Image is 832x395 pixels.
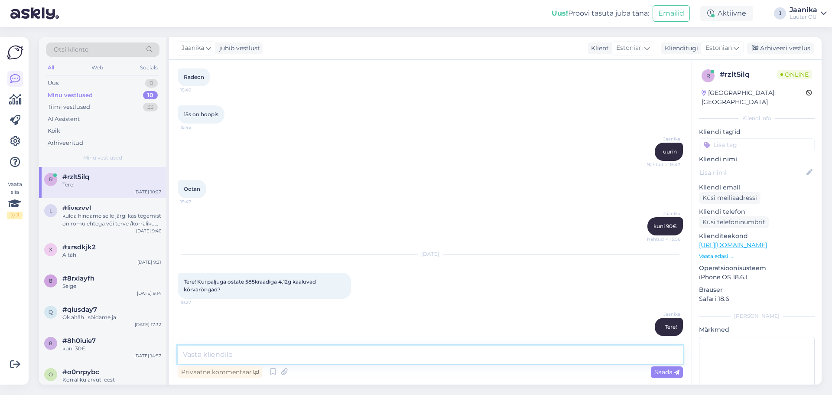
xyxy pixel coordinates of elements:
input: Lisa tag [699,138,815,151]
p: Kliendi email [699,183,815,192]
span: o [49,371,53,378]
p: Brauser [699,285,815,294]
div: [GEOGRAPHIC_DATA], [GEOGRAPHIC_DATA] [702,88,806,107]
input: Lisa nimi [699,168,805,177]
div: Klienditugi [661,44,698,53]
div: Socials [138,62,159,73]
a: [URL][DOMAIN_NAME] [699,241,767,249]
div: All [46,62,56,73]
div: [DATE] 13:35 [135,384,161,390]
div: J [774,7,786,20]
span: Jaanika [648,311,680,317]
div: Korraliku arvuti eest [62,376,161,384]
span: Jaanika [648,210,680,217]
div: [PERSON_NAME] [699,312,815,320]
div: Klient [588,44,609,53]
span: kuni 90€ [653,223,677,229]
div: [DATE] 9:21 [137,259,161,265]
span: x [49,246,52,253]
div: Tiimi vestlused [48,103,90,111]
div: Kõik [48,127,60,135]
div: Privaatne kommentaar [178,366,262,378]
span: #rzlt5ilq [62,173,89,181]
span: Otsi kliente [54,45,88,54]
div: [DATE] 14:57 [134,353,161,359]
p: Klienditeekond [699,232,815,241]
span: 15:47 [180,199,213,205]
div: Web [90,62,105,73]
div: Luutar OÜ [790,13,817,20]
span: Tere! Kui paljuga ostate 585kraadiga 4,12g kaaluvad kõrvarõngad? [184,278,317,293]
span: 10:27 [180,299,213,306]
span: 15:40 [180,87,213,93]
span: Nähtud ✓ 15:56 [647,236,680,242]
span: q [49,309,53,315]
span: Minu vestlused [83,154,122,162]
span: Tere! [665,323,677,330]
span: Estonian [616,43,643,53]
span: #8rxlayfh [62,274,94,282]
div: Arhiveeri vestlus [747,42,814,54]
span: #o0nrpybc [62,368,99,376]
p: Safari 18.6 [699,294,815,304]
div: Aktiivne [700,6,753,21]
span: Estonian [705,43,732,53]
b: Uus! [552,9,568,17]
span: #xrsdkjk2 [62,243,96,251]
div: 33 [143,103,158,111]
p: Kliendi nimi [699,155,815,164]
span: Ootan [184,186,200,192]
div: Minu vestlused [48,91,93,100]
a: JaanikaLuutar OÜ [790,7,827,20]
div: 10 [143,91,158,100]
div: Tere! [62,181,161,189]
div: Jaanika [790,7,817,13]
div: juhib vestlust [216,44,260,53]
span: 15s on hoopis [184,111,218,118]
div: [DATE] 9:46 [136,228,161,234]
span: l [49,207,52,214]
p: iPhone OS 18.6.1 [699,273,815,282]
span: r [49,176,53,183]
span: Online [777,70,812,79]
div: [DATE] 10:27 [134,189,161,195]
div: [DATE] [178,250,683,258]
button: Emailid [653,5,690,22]
div: Proovi tasuta juba täna: [552,8,649,19]
p: Kliendi tag'id [699,127,815,137]
span: uurin [663,148,677,155]
div: [DATE] 17:32 [135,321,161,328]
div: Aitäh! [62,251,161,259]
div: Kliendi info [699,114,815,122]
span: Saada [654,368,679,376]
p: Märkmed [699,325,815,334]
span: 8 [49,277,52,284]
div: AI Assistent [48,115,80,124]
div: Uus [48,79,58,88]
div: Vaata siia [7,180,23,219]
div: Küsi telefoninumbrit [699,216,769,228]
span: Jaanika [648,136,680,142]
div: Küsi meiliaadressi [699,192,760,204]
div: Selge [62,282,161,290]
p: Kliendi telefon [699,207,815,216]
span: 10:27 [648,336,680,343]
span: Nähtud ✓ 15:47 [647,161,680,168]
div: Ok aitäh , sõidame ja [62,313,161,321]
span: Radeon [184,74,204,80]
span: #livszvvl [62,204,91,212]
span: 15:45 [180,124,213,131]
span: #8h0iuie7 [62,337,96,345]
img: Askly Logo [7,44,23,61]
div: # rzlt5ilq [720,69,777,80]
div: 0 [145,79,158,88]
div: [DATE] 9:14 [137,290,161,297]
div: 2 / 3 [7,212,23,219]
div: kulda hindame selle järgi kas tegemist on romu ehtega või terve /korraliku ehtega. intress ja tag... [62,212,161,228]
span: Jaanika [182,43,204,53]
p: Operatsioonisüsteem [699,264,815,273]
span: #qiusday7 [62,306,97,313]
div: Arhiveeritud [48,139,83,147]
p: Vaata edasi ... [699,252,815,260]
div: kuni 30€ [62,345,161,353]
